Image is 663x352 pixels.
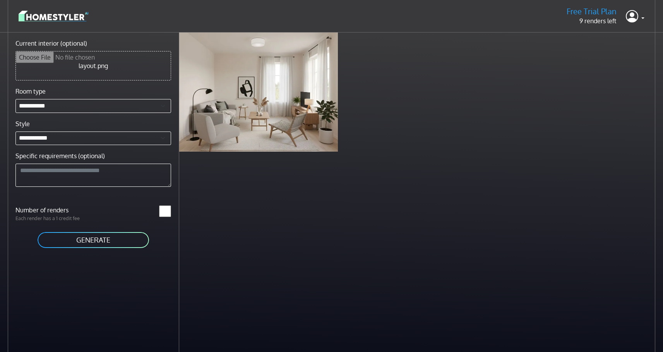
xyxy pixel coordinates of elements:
p: Each render has a 1 credit fee [11,215,93,222]
label: Style [15,119,30,128]
label: Room type [15,87,46,96]
h5: Free Trial Plan [567,7,617,16]
label: Number of renders [11,205,93,215]
label: Specific requirements (optional) [15,151,105,161]
label: Current interior (optional) [15,39,87,48]
img: logo-3de290ba35641baa71223ecac5eacb59cb85b4c7fdf211dc9aaecaaee71ea2f8.svg [19,9,88,23]
p: 9 renders left [567,16,617,26]
button: GENERATE [37,231,150,249]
